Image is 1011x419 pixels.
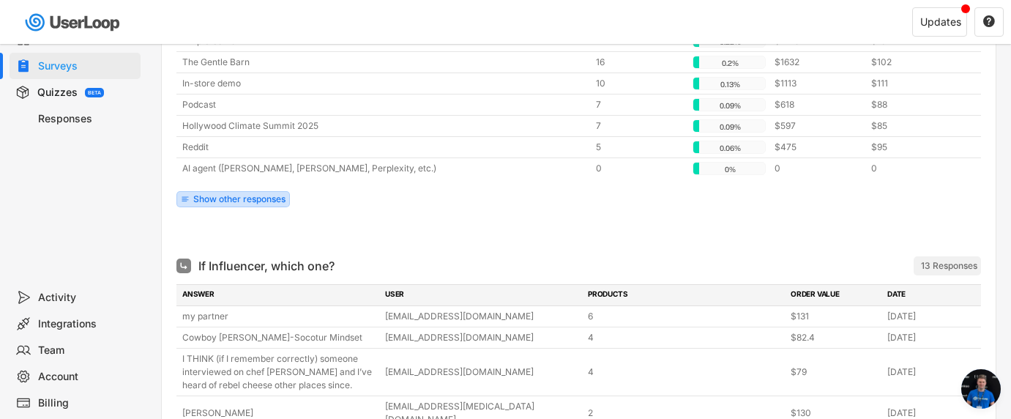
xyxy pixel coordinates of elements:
div: $475 [775,141,862,154]
div: 0.06% [696,141,764,155]
div: Team [38,344,135,357]
div: [EMAIL_ADDRESS][DOMAIN_NAME] [385,366,579,379]
div: USER [385,289,579,302]
div: Open chat [961,369,1001,409]
div: Integrations [38,317,135,331]
div: $95 [871,141,959,154]
div: [EMAIL_ADDRESS][DOMAIN_NAME] [385,331,579,344]
div: [EMAIL_ADDRESS][DOMAIN_NAME] [385,310,579,323]
img: userloop-logo-01.svg [22,7,125,37]
img: Open Ended [179,262,188,270]
div: ANSWER [182,289,376,302]
div: Quizzes [37,86,78,100]
div: 4 [588,366,782,379]
div: Surveys [38,59,135,73]
div: 0.13% [696,78,764,91]
div: If Influencer, which one? [198,257,335,275]
div: $82.4 [791,331,878,344]
div: $597 [775,119,862,133]
div: $1113 [775,77,862,90]
div: Account [38,370,135,384]
div: Reddit [182,141,587,154]
div: Activity [38,291,135,305]
div: 0.09% [696,99,764,112]
div: 0 [871,162,959,175]
div: $102 [871,56,959,69]
div: 0 [596,162,684,175]
div: Updates [920,17,961,27]
div: 7 [596,119,684,133]
div: $88 [871,98,959,111]
div: PRODUCTS [588,289,782,302]
div: 16 [596,56,684,69]
div: 4 [588,331,782,344]
div: Responses [38,112,135,126]
div: 0% [696,163,764,176]
div: Cowboy [PERSON_NAME]-Socotur Mindset [182,331,376,344]
div: [DATE] [887,366,975,379]
div: Podcast [182,98,587,111]
div: 0 [775,162,862,175]
div: I THINK (if I remember correctly) someone interviewed on chef [PERSON_NAME] and I’ve heard of reb... [182,352,376,392]
div: [DATE] [887,331,975,344]
div: The Gentle Barn [182,56,587,69]
div: 13 Responses [921,260,977,272]
div: 10 [596,77,684,90]
div: [DATE] [887,310,975,323]
div: 7 [596,98,684,111]
div: my partner [182,310,376,323]
div: $111 [871,77,959,90]
div: $131 [791,310,878,323]
div: $85 [871,119,959,133]
div: $1632 [775,56,862,69]
div: Hollywood Climate Summit 2025 [182,119,587,133]
div: DATE [887,289,975,302]
div: 0.09% [696,120,764,133]
div: BETA [88,90,101,95]
div: $79 [791,366,878,379]
div: Show other responses [193,195,286,204]
div: 0.2% [696,56,764,70]
div: $618 [775,98,862,111]
div: In-store demo [182,77,587,90]
div: ORDER VALUE [791,289,878,302]
button:  [982,15,996,29]
div: Billing [38,396,135,410]
div: 5 [596,141,684,154]
div: AI agent ([PERSON_NAME], [PERSON_NAME], Perplexity, etc.) [182,162,587,175]
div: 6 [588,310,782,323]
text:  [983,15,995,28]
